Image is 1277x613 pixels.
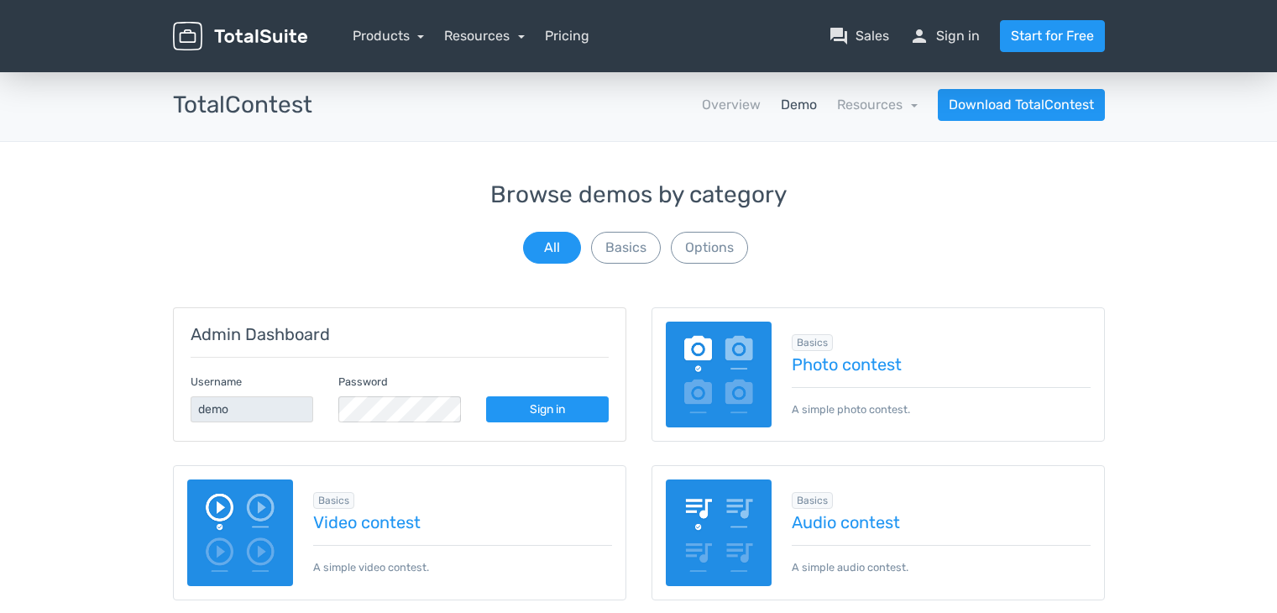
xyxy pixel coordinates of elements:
[486,396,609,422] a: Sign in
[702,95,761,115] a: Overview
[792,334,833,351] span: Browse all in Basics
[909,26,929,46] span: person
[545,26,589,46] a: Pricing
[173,182,1105,208] h3: Browse demos by category
[353,28,425,44] a: Products
[792,492,833,509] span: Browse all in Basics
[173,22,307,51] img: TotalSuite for WordPress
[191,374,242,390] label: Username
[909,26,980,46] a: personSign in
[829,26,849,46] span: question_answer
[338,374,388,390] label: Password
[173,92,312,118] h3: TotalContest
[444,28,525,44] a: Resources
[792,355,1091,374] a: Photo contest
[792,545,1091,575] p: A simple audio contest.
[666,322,772,428] img: image-poll.png.webp
[313,545,612,575] p: A simple video contest.
[187,479,294,586] img: video-poll.png.webp
[671,232,748,264] button: Options
[781,95,817,115] a: Demo
[666,479,772,586] img: audio-poll.png.webp
[837,97,918,113] a: Resources
[938,89,1105,121] a: Download TotalContest
[792,387,1091,417] p: A simple photo contest.
[523,232,581,264] button: All
[313,492,354,509] span: Browse all in Basics
[792,513,1091,532] a: Audio contest
[191,325,609,343] h5: Admin Dashboard
[1000,20,1105,52] a: Start for Free
[313,513,612,532] a: Video contest
[829,26,889,46] a: question_answerSales
[591,232,661,264] button: Basics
